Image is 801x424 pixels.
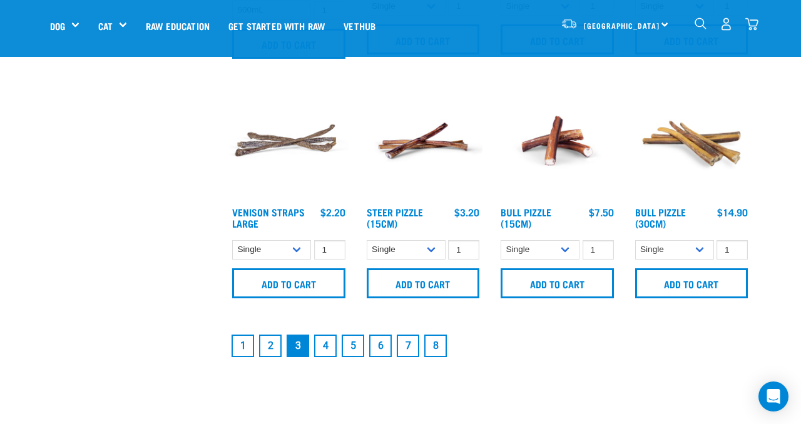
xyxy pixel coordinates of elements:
[287,335,309,357] a: Page 3
[501,209,551,226] a: Bull Pizzle (15cm)
[720,18,733,31] img: user.png
[232,335,254,357] a: Goto page 1
[745,18,758,31] img: home-icon@2x.png
[334,1,385,51] a: Vethub
[229,332,751,360] nav: pagination
[232,209,305,226] a: Venison Straps Large
[136,1,219,51] a: Raw Education
[497,81,617,201] img: Bull Pizzle
[98,19,113,33] a: Cat
[342,335,364,357] a: Goto page 5
[632,81,752,201] img: Bull Pizzle 30cm for Dogs
[589,206,614,218] div: $7.50
[229,81,349,201] img: Stack of 3 Venison Straps Treats for Pets
[424,335,447,357] a: Goto page 8
[583,240,614,260] input: 1
[501,268,614,298] input: Add to cart
[584,23,660,28] span: [GEOGRAPHIC_DATA]
[695,18,707,29] img: home-icon-1@2x.png
[219,1,334,51] a: Get started with Raw
[367,268,480,298] input: Add to cart
[635,268,748,298] input: Add to cart
[320,206,345,218] div: $2.20
[561,18,578,29] img: van-moving.png
[314,335,337,357] a: Goto page 4
[397,335,419,357] a: Goto page 7
[259,335,282,357] a: Goto page 2
[364,81,483,201] img: Raw Essentials Steer Pizzle 15cm
[454,206,479,218] div: $3.20
[448,240,479,260] input: 1
[50,19,65,33] a: Dog
[635,209,686,226] a: Bull Pizzle (30cm)
[717,206,748,218] div: $14.90
[717,240,748,260] input: 1
[758,381,788,411] div: Open Intercom Messenger
[367,209,423,226] a: Steer Pizzle (15cm)
[232,268,345,298] input: Add to cart
[314,240,345,260] input: 1
[369,335,392,357] a: Goto page 6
